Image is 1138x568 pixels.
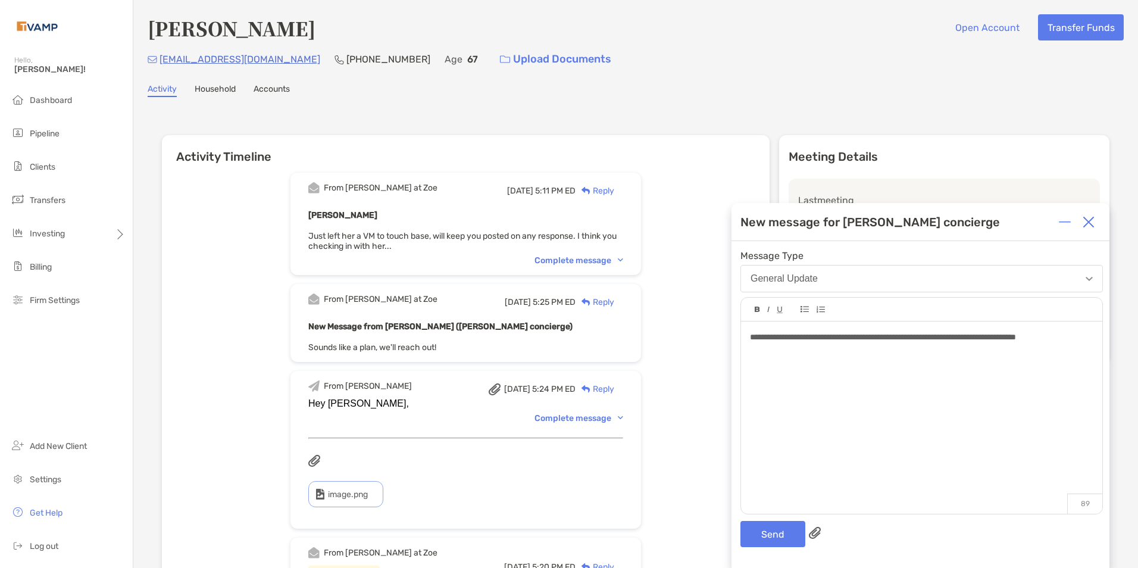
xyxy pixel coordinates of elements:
img: Event icon [308,547,320,558]
img: type [316,489,324,500]
p: [EMAIL_ADDRESS][DOMAIN_NAME] [160,52,320,67]
span: 5:11 PM ED [535,186,576,196]
span: Dashboard [30,95,72,105]
span: [DATE] [504,384,530,394]
span: [DATE] [505,297,531,307]
span: Pipeline [30,129,60,139]
span: Settings [30,475,61,485]
p: Last meeting [798,193,1090,208]
img: Close [1083,216,1095,228]
h4: [PERSON_NAME] [148,14,315,42]
button: General Update [740,265,1103,292]
img: firm-settings icon [11,292,25,307]
span: 5:24 PM ED [532,384,576,394]
div: Hey [PERSON_NAME], [308,398,623,409]
a: Household [195,84,236,97]
img: Expand or collapse [1059,216,1071,228]
span: Add New Client [30,441,87,451]
div: Reply [576,296,614,308]
h6: Activity Timeline [162,135,770,164]
button: Open Account [946,14,1028,40]
b: New Message from [PERSON_NAME] ([PERSON_NAME] concierge) [308,322,573,332]
img: Editor control icon [801,306,809,313]
button: Send [740,521,805,547]
span: Message Type [740,250,1103,261]
img: button icon [500,55,510,64]
span: image.png [328,489,368,500]
img: Editor control icon [755,307,760,313]
div: Reply [576,383,614,395]
span: Just left her a VM to touch base, will keep you posted on any response. I think you checking in w... [308,231,617,251]
a: Accounts [254,84,290,97]
img: attachment [489,383,501,395]
span: Billing [30,262,52,272]
img: Reply icon [581,385,590,393]
p: Meeting Details [789,149,1100,164]
img: Reply icon [581,298,590,306]
button: Transfer Funds [1038,14,1124,40]
img: Event icon [308,380,320,392]
img: add_new_client icon [11,438,25,452]
p: 67 [467,52,478,67]
img: Event icon [308,294,320,305]
p: 89 [1067,494,1102,514]
span: Transfers [30,195,65,205]
img: logout icon [11,538,25,553]
p: Age [445,52,462,67]
img: Editor control icon [767,307,770,313]
span: 5:25 PM ED [533,297,576,307]
img: paperclip attachments [809,527,821,539]
a: Upload Documents [492,46,619,72]
a: Activity [148,84,177,97]
span: [DATE] [507,186,533,196]
div: General Update [751,273,818,284]
img: Open dropdown arrow [1086,277,1093,281]
span: Investing [30,229,65,239]
div: Complete message [534,255,623,266]
img: settings icon [11,472,25,486]
img: attachments [308,455,320,467]
img: investing icon [11,226,25,240]
div: From [PERSON_NAME] [324,381,412,391]
b: [PERSON_NAME] [308,210,377,220]
div: From [PERSON_NAME] at Zoe [324,548,437,558]
span: Log out [30,541,58,551]
img: pipeline icon [11,126,25,140]
div: New message for [PERSON_NAME] concierge [740,215,1000,229]
span: Get Help [30,508,62,518]
img: Phone Icon [334,55,344,64]
img: dashboard icon [11,92,25,107]
div: From [PERSON_NAME] at Zoe [324,294,437,304]
img: Email Icon [148,56,157,63]
span: Clients [30,162,55,172]
img: Event icon [308,182,320,194]
img: transfers icon [11,192,25,207]
img: Chevron icon [618,258,623,262]
img: Editor control icon [816,306,825,313]
img: clients icon [11,159,25,173]
img: Zoe Logo [14,5,60,48]
div: From [PERSON_NAME] at Zoe [324,183,437,193]
img: Chevron icon [618,416,623,420]
div: Complete message [534,413,623,423]
span: Firm Settings [30,295,80,305]
img: billing icon [11,259,25,273]
img: Editor control icon [777,307,783,313]
p: [PHONE_NUMBER] [346,52,430,67]
img: Reply icon [581,187,590,195]
span: Sounds like a plan, we'll reach out! [308,342,436,352]
img: get-help icon [11,505,25,519]
span: [PERSON_NAME]! [14,64,126,74]
div: Reply [576,185,614,197]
